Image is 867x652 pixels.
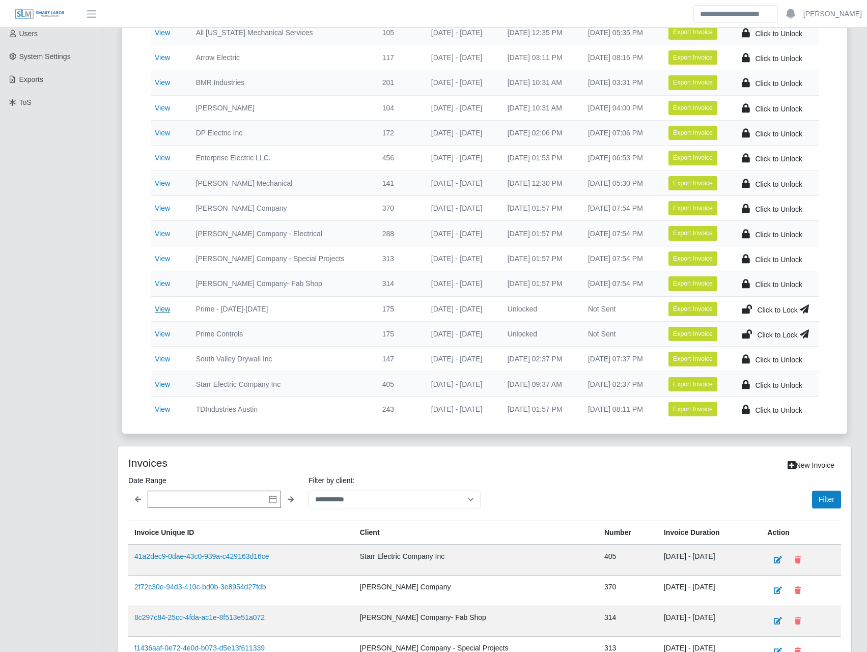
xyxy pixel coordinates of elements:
[757,306,797,314] span: Click to Lock
[188,120,374,145] td: DP Electric Inc
[668,352,717,366] button: Export Invoice
[499,296,580,321] td: Unlocked
[423,221,499,246] td: [DATE] - [DATE]
[188,20,374,45] td: All [US_STATE] Mechanical Services
[499,372,580,396] td: [DATE] 09:37 AM
[188,397,374,422] td: TDIndustries Austin
[499,246,580,271] td: [DATE] 01:57 PM
[374,146,423,171] td: 456
[668,251,717,266] button: Export Invoice
[188,347,374,372] td: South Valley Drywall Inc
[354,521,598,545] th: Client
[155,254,170,263] a: View
[755,155,802,163] span: Click to Unlock
[19,52,71,61] span: System Settings
[580,196,660,221] td: [DATE] 07:54 PM
[580,271,660,296] td: [DATE] 07:54 PM
[188,271,374,296] td: [PERSON_NAME] Company- Fab Shop
[668,201,717,215] button: Export Invoice
[354,576,598,606] td: [PERSON_NAME] Company
[374,171,423,195] td: 141
[668,402,717,416] button: Export Invoice
[580,95,660,120] td: [DATE] 04:00 PM
[598,606,658,637] td: 314
[188,246,374,271] td: [PERSON_NAME] Company - Special Projects
[374,196,423,221] td: 370
[580,296,660,321] td: Not Sent
[155,230,170,238] a: View
[580,20,660,45] td: [DATE] 05:35 PM
[423,95,499,120] td: [DATE] - [DATE]
[755,105,802,113] span: Click to Unlock
[374,95,423,120] td: 104
[19,75,43,83] span: Exports
[668,276,717,291] button: Export Invoice
[580,171,660,195] td: [DATE] 05:30 PM
[499,45,580,70] td: [DATE] 03:11 PM
[188,45,374,70] td: Arrow Electric
[755,79,802,88] span: Click to Unlock
[803,9,862,19] a: [PERSON_NAME]
[499,120,580,145] td: [DATE] 02:06 PM
[668,75,717,90] button: Export Invoice
[668,50,717,65] button: Export Invoice
[755,256,802,264] span: Click to Unlock
[188,372,374,396] td: Starr Electric Company Inc
[499,146,580,171] td: [DATE] 01:53 PM
[374,45,423,70] td: 117
[580,221,660,246] td: [DATE] 07:54 PM
[19,98,32,106] span: ToS
[188,171,374,195] td: [PERSON_NAME] Mechanical
[499,321,580,346] td: Unlocked
[155,154,170,162] a: View
[693,5,778,23] input: Search
[374,296,423,321] td: 175
[423,271,499,296] td: [DATE] - [DATE]
[155,204,170,212] a: View
[188,321,374,346] td: Prime Controls
[309,474,481,487] label: Filter by client:
[134,613,265,621] a: 8c297c84-25cc-4fda-ac1e-8f513e51a072
[580,246,660,271] td: [DATE] 07:54 PM
[19,30,38,38] span: Users
[354,606,598,637] td: [PERSON_NAME] Company- Fab Shop
[188,221,374,246] td: [PERSON_NAME] Company - Electrical
[374,20,423,45] td: 105
[128,457,416,469] h4: Invoices
[755,54,802,63] span: Click to Unlock
[374,246,423,271] td: 313
[423,196,499,221] td: [DATE] - [DATE]
[423,45,499,70] td: [DATE] - [DATE]
[374,120,423,145] td: 172
[668,126,717,140] button: Export Invoice
[668,101,717,115] button: Export Invoice
[668,25,717,39] button: Export Invoice
[128,474,300,487] label: Date Range
[755,130,802,138] span: Click to Unlock
[188,196,374,221] td: [PERSON_NAME] Company
[423,146,499,171] td: [DATE] - [DATE]
[580,397,660,422] td: [DATE] 08:11 PM
[423,397,499,422] td: [DATE] - [DATE]
[155,355,170,363] a: View
[781,457,841,474] a: New Invoice
[499,271,580,296] td: [DATE] 01:57 PM
[423,70,499,95] td: [DATE] - [DATE]
[155,104,170,112] a: View
[580,321,660,346] td: Not Sent
[188,296,374,321] td: Prime - [DATE]-[DATE]
[812,491,841,508] button: Filter
[658,545,761,576] td: [DATE] - [DATE]
[598,545,658,576] td: 405
[374,321,423,346] td: 175
[155,53,170,62] a: View
[580,372,660,396] td: [DATE] 02:37 PM
[668,302,717,316] button: Export Invoice
[14,9,65,20] img: SLM Logo
[598,576,658,606] td: 370
[155,330,170,338] a: View
[755,205,802,213] span: Click to Unlock
[580,70,660,95] td: [DATE] 03:31 PM
[188,95,374,120] td: [PERSON_NAME]
[354,545,598,576] td: Starr Electric Company Inc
